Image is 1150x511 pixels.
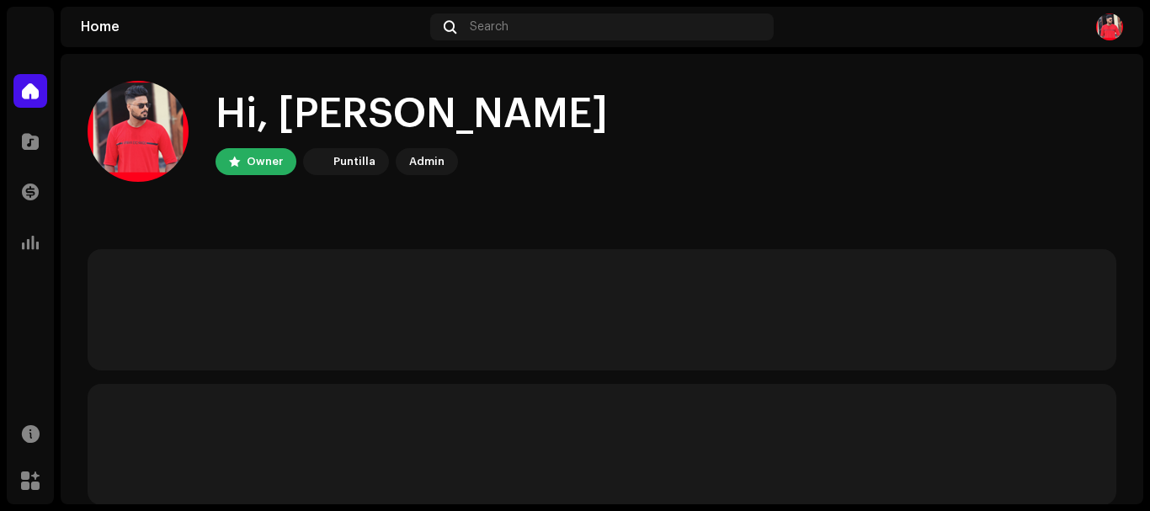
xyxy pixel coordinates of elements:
div: Owner [247,152,283,172]
div: Puntilla [333,152,375,172]
img: 48a4f05e-1126-4928-a648-f5485a82562a [88,81,189,182]
span: Search [470,20,508,34]
div: Home [81,20,423,34]
div: Hi, [PERSON_NAME] [216,88,608,141]
img: 48a4f05e-1126-4928-a648-f5485a82562a [1096,13,1123,40]
div: Admin [409,152,445,172]
img: a6437e74-8c8e-4f74-a1ce-131745af0155 [306,152,327,172]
